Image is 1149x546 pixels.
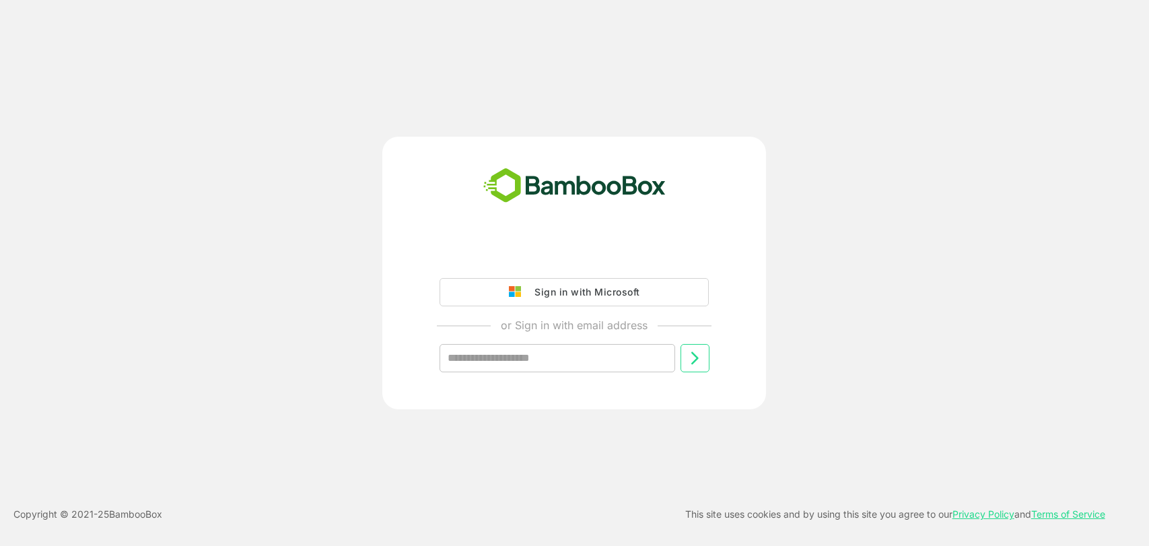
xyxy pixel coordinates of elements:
a: Terms of Service [1031,508,1105,520]
a: Privacy Policy [952,508,1014,520]
p: Copyright © 2021- 25 BambooBox [13,506,162,522]
p: or Sign in with email address [501,317,648,333]
img: bamboobox [476,164,673,208]
img: google [509,286,528,298]
button: Sign in with Microsoft [440,278,709,306]
p: This site uses cookies and by using this site you agree to our and [685,506,1105,522]
div: Sign in with Microsoft [528,283,639,301]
